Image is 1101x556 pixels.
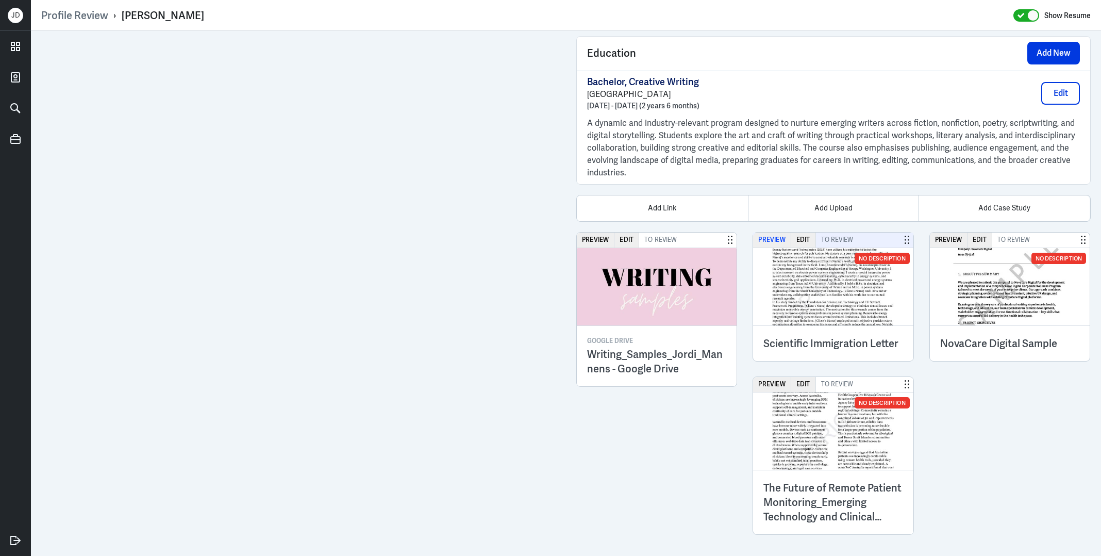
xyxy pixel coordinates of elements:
div: [PERSON_NAME] [122,9,204,22]
iframe: https://ppcdn.hiredigital.com/register/e9b3cf52/resumes/545363688/Resume_Jordi_Mannens.pdf?Expire... [41,41,556,546]
span: To Review [816,377,859,392]
div: No Description [855,397,909,408]
p: A dynamic and industry-relevant program designed to nurture emerging writers across fiction, nonf... [587,117,1080,179]
p: › [108,9,122,22]
div: Add Link [577,195,748,221]
span: To Review [816,233,859,248]
p: [DATE] - [DATE] (2 years 6 months) [587,101,699,111]
h3: Writing_Samples_Jordi_Mannens - Google Drive [587,347,726,376]
button: Edit [791,233,816,248]
p: Google Drive [587,336,726,346]
span: … [875,510,882,524]
span: Education [587,45,636,61]
p: Bachelor, Creative Writing [587,76,699,88]
button: Edit [967,233,992,248]
button: Add New [1027,42,1080,64]
button: Preview [930,233,967,248]
button: Edit [614,233,639,248]
span: To Review [992,233,1035,248]
button: Preview [577,233,614,248]
div: No Description [855,253,909,264]
button: Edit [791,377,816,392]
div: J D [8,8,23,23]
div: Add Upload [748,195,919,221]
h3: NovaCare Digital Sample [940,336,1079,351]
button: Edit [1041,82,1080,105]
p: [GEOGRAPHIC_DATA] [587,88,699,101]
div: Add Case Study [919,195,1090,221]
div: No Description [1031,253,1086,264]
button: Preview [753,377,791,392]
h3: Scientific Immigration Letter [763,336,903,351]
span: To Review [639,233,682,248]
label: Show Resume [1044,9,1091,22]
a: Profile Review [41,9,108,22]
h3: The Future of Remote Patient Monitoring_Emerging Technology and Clinical [763,481,903,524]
button: Preview [753,233,791,248]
